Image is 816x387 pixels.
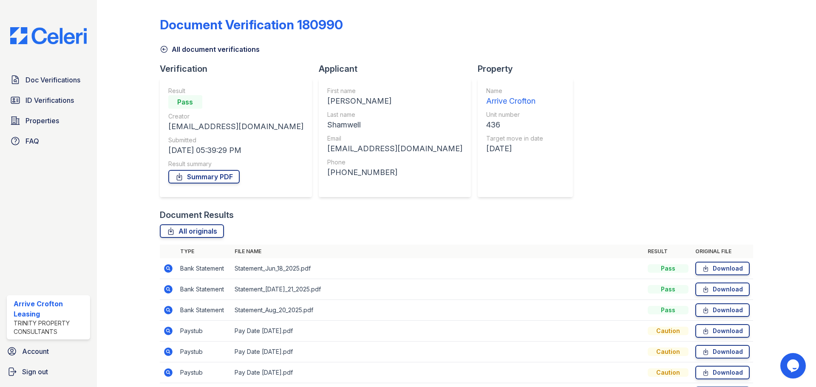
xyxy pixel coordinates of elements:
[319,63,478,75] div: Applicant
[168,87,303,95] div: Result
[160,63,319,75] div: Verification
[231,321,644,342] td: Pay Date [DATE].pdf
[14,319,87,336] div: Trinity Property Consultants
[695,366,750,379] a: Download
[7,92,90,109] a: ID Verifications
[7,112,90,129] a: Properties
[692,245,753,258] th: Original file
[168,112,303,121] div: Creator
[177,342,231,362] td: Paystub
[25,136,39,146] span: FAQ
[648,285,688,294] div: Pass
[177,362,231,383] td: Paystub
[177,258,231,279] td: Bank Statement
[648,368,688,377] div: Caution
[486,110,543,119] div: Unit number
[177,245,231,258] th: Type
[177,300,231,321] td: Bank Statement
[160,209,234,221] div: Document Results
[486,119,543,131] div: 436
[327,95,462,107] div: [PERSON_NAME]
[327,110,462,119] div: Last name
[648,264,688,273] div: Pass
[695,303,750,317] a: Download
[695,282,750,296] a: Download
[486,95,543,107] div: Arrive Crofton
[644,245,692,258] th: Result
[327,158,462,167] div: Phone
[168,170,240,184] a: Summary PDF
[25,95,74,105] span: ID Verifications
[25,116,59,126] span: Properties
[177,321,231,342] td: Paystub
[486,134,543,143] div: Target move in date
[168,144,303,156] div: [DATE] 05:39:29 PM
[327,167,462,178] div: [PHONE_NUMBER]
[327,143,462,155] div: [EMAIL_ADDRESS][DOMAIN_NAME]
[695,324,750,338] a: Download
[648,347,688,356] div: Caution
[3,363,93,380] a: Sign out
[168,121,303,133] div: [EMAIL_ADDRESS][DOMAIN_NAME]
[22,346,49,356] span: Account
[231,300,644,321] td: Statement_Aug_20_2025.pdf
[231,342,644,362] td: Pay Date [DATE].pdf
[160,17,343,32] div: Document Verification 180990
[695,262,750,275] a: Download
[231,362,644,383] td: Pay Date [DATE].pdf
[168,160,303,168] div: Result summary
[3,343,93,360] a: Account
[22,367,48,377] span: Sign out
[486,87,543,107] a: Name Arrive Crofton
[3,27,93,44] img: CE_Logo_Blue-a8612792a0a2168367f1c8372b55b34899dd931a85d93a1a3d3e32e68fde9ad4.png
[14,299,87,319] div: Arrive Crofton Leasing
[648,327,688,335] div: Caution
[486,143,543,155] div: [DATE]
[7,133,90,150] a: FAQ
[780,353,807,379] iframe: chat widget
[231,258,644,279] td: Statement_Jun_18_2025.pdf
[160,44,260,54] a: All document verifications
[177,279,231,300] td: Bank Statement
[7,71,90,88] a: Doc Verifications
[327,87,462,95] div: First name
[231,279,644,300] td: Statement_[DATE]_21_2025.pdf
[231,245,644,258] th: File name
[327,119,462,131] div: Shamwell
[486,87,543,95] div: Name
[695,345,750,359] a: Download
[168,136,303,144] div: Submitted
[648,306,688,314] div: Pass
[327,134,462,143] div: Email
[478,63,580,75] div: Property
[25,75,80,85] span: Doc Verifications
[160,224,224,238] a: All originals
[168,95,202,109] div: Pass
